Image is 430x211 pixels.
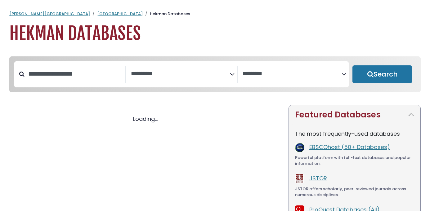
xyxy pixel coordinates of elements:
a: JSTOR [309,174,327,182]
input: Search database by title or keyword [25,69,125,79]
button: Featured Databases [289,105,420,125]
textarea: Search [243,71,342,77]
button: Submit for Search Results [352,65,412,83]
h1: Hekman Databases [9,23,421,44]
a: [GEOGRAPHIC_DATA] [97,11,143,17]
nav: breadcrumb [9,11,421,17]
a: EBSCOhost (50+ Databases) [309,143,390,151]
p: The most frequently-used databases [295,130,414,138]
div: Powerful platform with full-text databases and popular information. [295,155,414,167]
div: JSTOR offers scholarly, peer-reviewed journals across numerous disciplines. [295,186,414,198]
li: Hekman Databases [143,11,190,17]
textarea: Search [131,71,230,77]
nav: Search filters [9,56,421,92]
div: Loading... [9,115,281,123]
a: [PERSON_NAME][GEOGRAPHIC_DATA] [9,11,90,17]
